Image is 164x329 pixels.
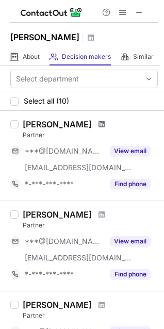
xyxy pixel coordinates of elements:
[25,237,104,246] span: ***@[DOMAIN_NAME]
[23,119,92,129] div: [PERSON_NAME]
[10,31,79,43] h1: [PERSON_NAME]
[21,6,83,19] img: ContactOut v5.3.10
[62,53,111,61] span: Decision makers
[133,53,154,61] span: Similar
[16,74,79,84] div: Select department
[25,163,132,172] span: [EMAIL_ADDRESS][DOMAIN_NAME]
[110,236,151,246] button: Reveal Button
[23,221,158,230] div: Partner
[23,300,92,310] div: [PERSON_NAME]
[110,269,151,279] button: Reveal Button
[23,311,158,320] div: Partner
[110,146,151,156] button: Reveal Button
[25,146,104,156] span: ***@[DOMAIN_NAME]
[24,97,69,105] span: Select all (10)
[25,253,132,262] span: [EMAIL_ADDRESS][DOMAIN_NAME]
[110,179,151,189] button: Reveal Button
[23,209,92,220] div: [PERSON_NAME]
[23,53,40,61] span: About
[23,130,158,140] div: Partner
